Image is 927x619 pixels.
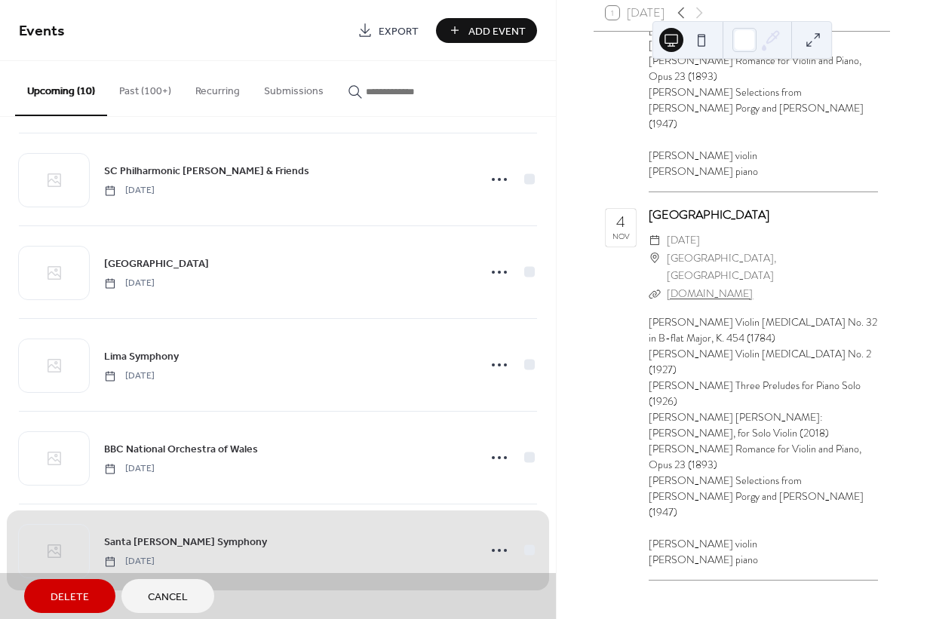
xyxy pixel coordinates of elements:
[667,250,878,286] span: [GEOGRAPHIC_DATA], [GEOGRAPHIC_DATA]
[107,61,183,115] button: Past (100+)
[183,61,252,115] button: Recurring
[24,579,115,613] button: Delete
[51,590,89,605] span: Delete
[252,61,336,115] button: Submissions
[436,18,537,43] button: Add Event
[649,250,661,268] div: ​
[379,23,419,39] span: Export
[649,594,724,611] a: Lima Symphony
[15,61,107,116] button: Upcoming (10)
[121,579,214,613] button: Cancel
[616,215,625,230] div: 4
[148,590,188,605] span: Cancel
[649,314,878,568] div: [PERSON_NAME] Violin [MEDICAL_DATA] No. 32 in B-flat Major, K. 454 (1784) [PERSON_NAME] Violin [M...
[612,233,630,241] div: Nov
[649,285,661,303] div: ​
[346,18,430,43] a: Export
[649,231,661,250] div: ​
[649,206,769,223] a: [GEOGRAPHIC_DATA]
[468,23,526,39] span: Add Event
[667,286,753,301] a: [DOMAIN_NAME]
[667,231,700,250] span: [DATE]
[19,17,65,46] span: Events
